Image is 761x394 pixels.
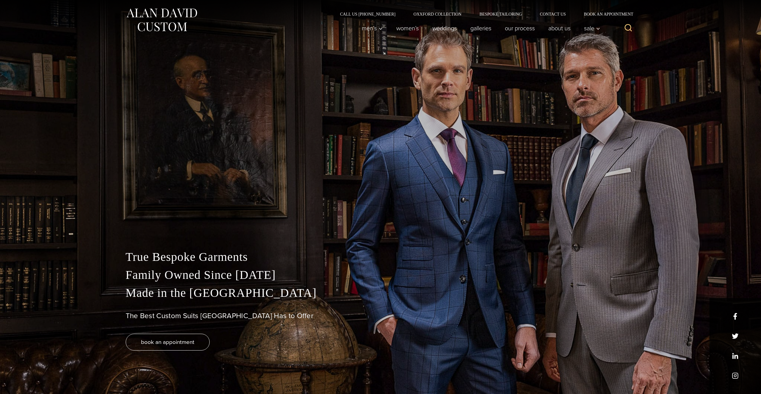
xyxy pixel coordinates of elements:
nav: Primary Navigation [355,22,603,34]
h1: The Best Custom Suits [GEOGRAPHIC_DATA] Has to Offer [126,312,636,320]
span: book an appointment [141,338,194,346]
a: linkedin [732,353,739,359]
a: Galleries [463,22,498,34]
a: Call Us [PHONE_NUMBER] [331,12,405,16]
a: About Us [541,22,577,34]
span: Men’s [362,25,383,31]
p: True Bespoke Garments Family Owned Since [DATE] Made in the [GEOGRAPHIC_DATA] [126,248,636,302]
a: Our Process [498,22,541,34]
nav: Secondary Navigation [331,12,636,16]
a: Bespoke Tailoring [470,12,531,16]
a: Contact Us [531,12,575,16]
a: facebook [732,313,739,320]
a: Women’s [389,22,425,34]
a: x/twitter [732,333,739,339]
span: Sale [584,25,600,31]
button: View Search Form [621,21,636,35]
a: weddings [425,22,463,34]
a: instagram [732,372,739,379]
img: Alan David Custom [126,7,198,33]
a: Oxxford Collection [404,12,470,16]
a: Book an Appointment [575,12,635,16]
a: book an appointment [126,334,210,351]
